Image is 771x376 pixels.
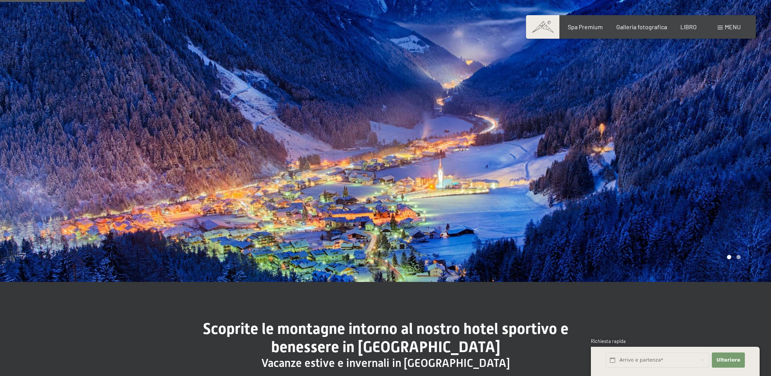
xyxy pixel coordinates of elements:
[591,338,626,344] font: Richiesta rapida
[727,255,731,259] div: Pagina Carosello 1 (Diapositiva corrente)
[736,255,741,259] div: Carosello Pagina 2
[203,320,568,356] font: Scoprite le montagne intorno al nostro hotel sportivo e benessere in [GEOGRAPHIC_DATA]
[716,357,740,363] font: Ulteriore
[616,23,667,30] a: Galleria fotografica
[712,352,744,368] button: Ulteriore
[568,23,603,30] a: Spa Premium
[261,356,510,370] font: Vacanze estive e invernali in [GEOGRAPHIC_DATA]
[724,255,741,259] div: Paginazione carosello
[680,23,697,30] a: LIBRO
[725,23,741,30] font: menu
